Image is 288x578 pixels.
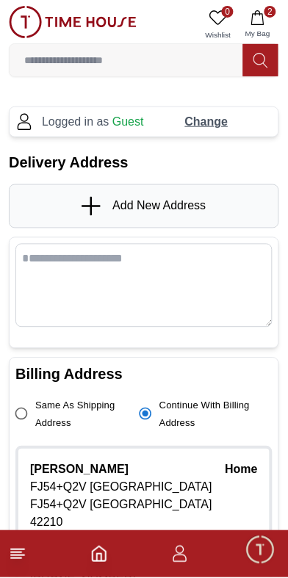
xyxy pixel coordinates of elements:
a: 0Wishlist [200,6,237,43]
img: ... [9,6,137,38]
span: Nearest Store Locator [21,426,141,444]
div: Chat Widget [245,535,277,567]
div: [PERSON_NAME] [74,15,204,29]
span: Change [185,113,228,131]
span: Request a callback [168,426,271,444]
button: 2My Bag [237,6,279,43]
span: Track your Shipment [158,460,271,477]
span: Exchanges [212,392,271,410]
div: Nearest Store Locator [11,422,151,448]
img: Profile picture of Zoe [41,10,66,35]
span: My Bag [240,28,276,39]
div: New Enquiry [33,388,122,414]
span: Services [139,392,185,410]
p: FJ54+Q2V [GEOGRAPHIC_DATA] [30,479,258,496]
h1: Billing Address [15,364,273,385]
div: Services [129,388,195,414]
div: Track your Shipment [148,455,281,482]
p: 42210 [30,514,258,532]
div: Exchanges [202,388,281,414]
span: Wishlist [200,29,237,40]
p: home [226,461,258,479]
a: Home [90,546,108,563]
span: Guest [112,115,144,128]
p: FJ54+Q2V [GEOGRAPHIC_DATA] [30,496,258,514]
span: 2 [264,6,276,18]
p: Logged in as [42,113,144,131]
div: [PERSON_NAME] [11,291,288,306]
em: Minimize [251,7,281,37]
p: [PERSON_NAME] [30,461,129,479]
span: Hello! I'm your Time House Watches Support Assistant. How can I assist you [DATE]? [21,319,221,367]
em: Back [7,7,37,37]
span: Add New Address [112,198,206,215]
span: 11:31 AM [192,361,230,371]
div: Request a callback [158,422,281,448]
span: Continue With Billing Address [159,400,250,429]
span: New Enquiry [43,392,112,410]
span: 0 [222,6,234,18]
h1: Delivery Address [9,152,279,173]
span: Same as Shipping Address [35,400,115,429]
